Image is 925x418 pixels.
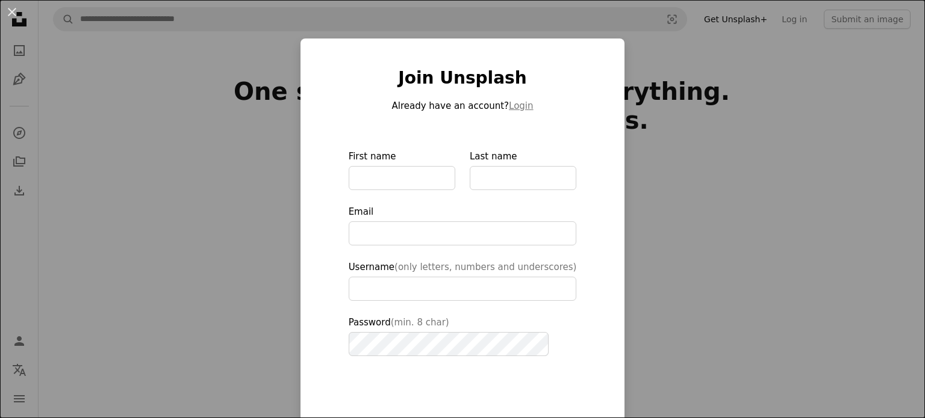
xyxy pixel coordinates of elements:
label: First name [349,149,455,190]
span: (only letters, numbers and underscores) [394,262,576,272]
input: Email [349,221,577,245]
h1: Join Unsplash [349,67,577,89]
button: Login [509,99,533,113]
input: First name [349,166,455,190]
label: Email [349,204,577,245]
input: Username(only letters, numbers and underscores) [349,277,577,301]
input: Last name [470,166,576,190]
span: (min. 8 char) [391,317,449,328]
input: Password(min. 8 char) [349,332,549,356]
label: Last name [470,149,576,190]
label: Password [349,315,577,356]
label: Username [349,260,577,301]
p: Already have an account? [349,99,577,113]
